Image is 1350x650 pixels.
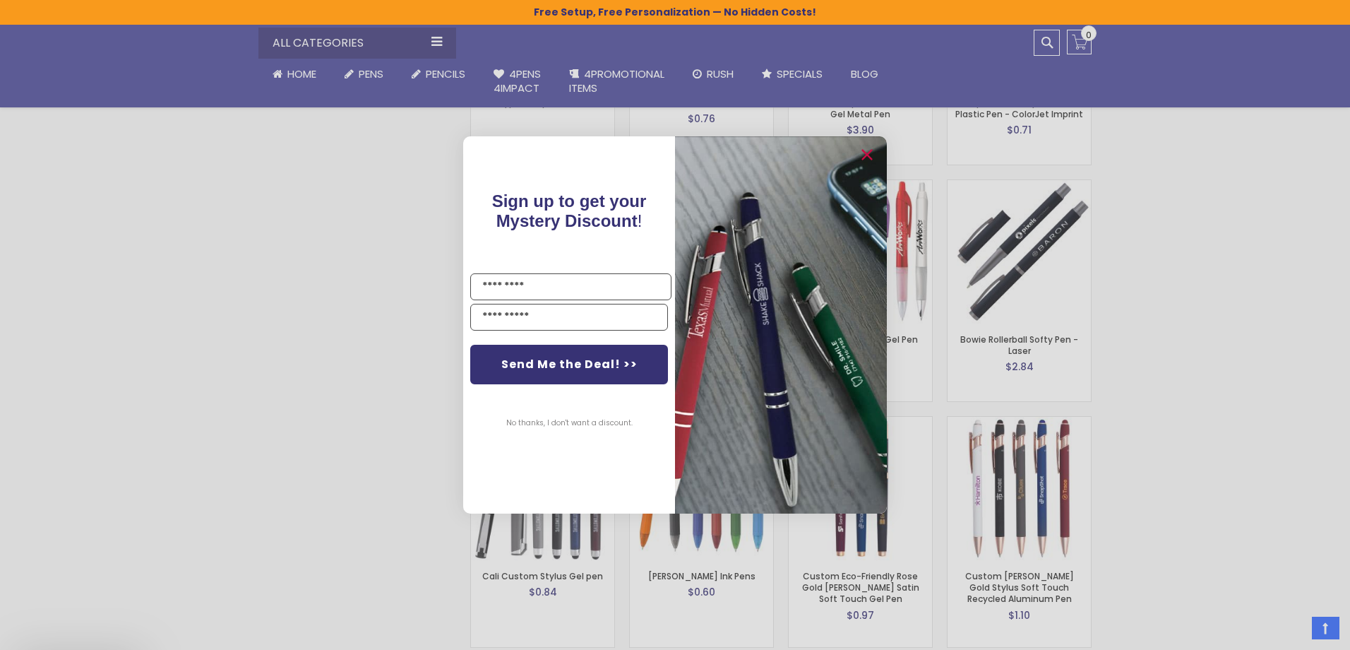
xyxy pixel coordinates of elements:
[492,191,647,230] span: Sign up to get your Mystery Discount
[470,345,668,384] button: Send Me the Deal! >>
[856,143,878,166] button: Close dialog
[492,191,647,230] span: !
[1233,612,1350,650] iframe: Google Customer Reviews
[675,136,887,513] img: pop-up-image
[499,406,640,441] button: No thanks, I don't want a discount.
